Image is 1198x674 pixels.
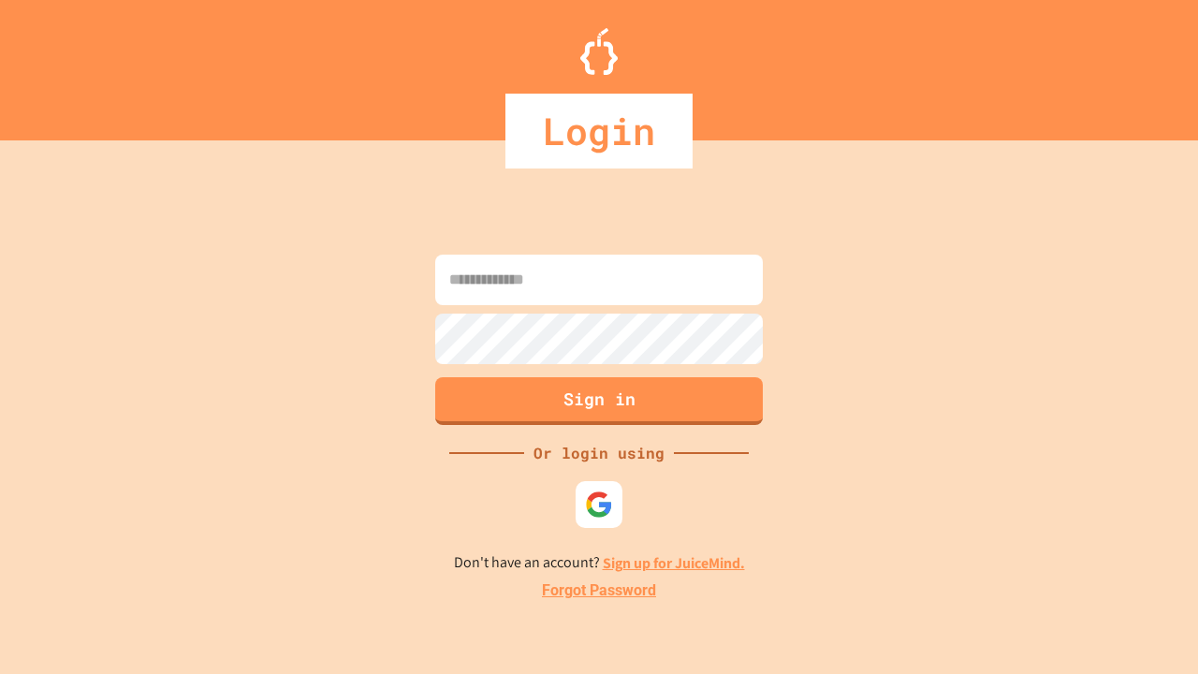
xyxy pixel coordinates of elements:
[454,551,745,575] p: Don't have an account?
[603,553,745,573] a: Sign up for JuiceMind.
[435,377,763,425] button: Sign in
[1119,599,1179,655] iframe: chat widget
[542,579,656,602] a: Forgot Password
[524,442,674,464] div: Or login using
[1043,518,1179,597] iframe: chat widget
[580,28,618,75] img: Logo.svg
[505,94,693,168] div: Login
[585,491,613,519] img: google-icon.svg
